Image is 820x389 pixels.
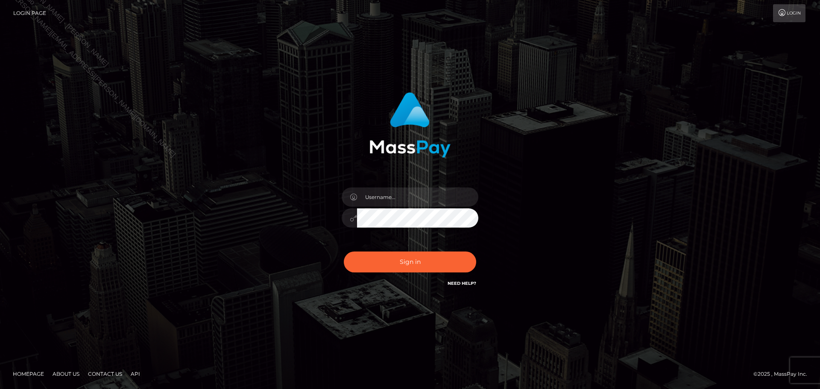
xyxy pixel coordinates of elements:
a: API [127,367,143,380]
a: Homepage [9,367,47,380]
a: Login Page [13,4,46,22]
input: Username... [357,187,478,207]
div: © 2025 , MassPay Inc. [753,369,814,379]
button: Sign in [344,252,476,272]
a: Contact Us [85,367,126,380]
img: MassPay Login [369,92,451,158]
a: Login [773,4,805,22]
a: About Us [49,367,83,380]
a: Need Help? [448,281,476,286]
